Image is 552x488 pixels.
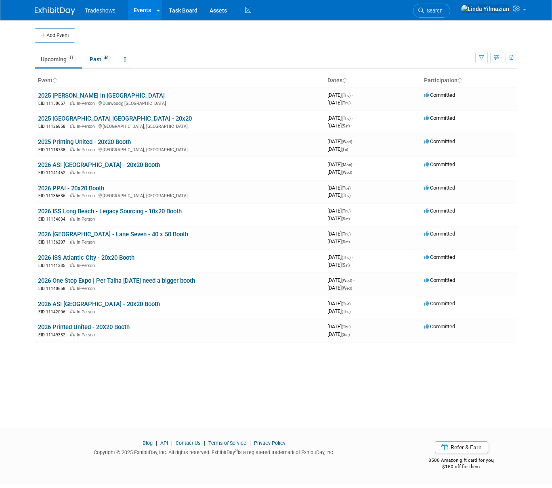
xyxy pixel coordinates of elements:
[52,77,57,83] a: Sort by Event Name
[327,285,352,291] span: [DATE]
[424,277,455,283] span: Committed
[38,100,321,106] div: Dunwoody, [GEOGRAPHIC_DATA]
[38,323,130,331] a: 2026 Printed United - 20X20 Booth
[38,310,69,314] span: EID: 11142006
[342,186,351,190] span: (Tue)
[342,101,351,105] span: (Thu)
[327,262,350,268] span: [DATE]
[342,309,351,314] span: (Thu)
[342,93,351,98] span: (Thu)
[77,101,97,106] span: In-Person
[77,240,97,245] span: In-Person
[342,232,351,236] span: (Thu)
[424,300,455,307] span: Committed
[352,300,353,307] span: -
[424,254,455,260] span: Committed
[38,300,160,308] a: 2026 ASI [GEOGRAPHIC_DATA] - 20x20 Booth
[461,4,510,13] img: Linda Yilmazian
[70,309,75,313] img: In-Person Event
[38,240,69,244] span: EID: 11136207
[342,263,350,267] span: (Sat)
[70,286,75,290] img: In-Person Event
[327,146,348,152] span: [DATE]
[327,192,351,198] span: [DATE]
[327,123,350,129] span: [DATE]
[327,185,353,191] span: [DATE]
[342,147,348,152] span: (Fri)
[77,124,97,129] span: In-Person
[235,448,238,453] sup: ®
[327,161,355,167] span: [DATE]
[424,92,455,98] span: Committed
[77,147,97,152] span: In-Person
[38,192,321,199] div: [GEOGRAPHIC_DATA], [GEOGRAPHIC_DATA]
[327,100,351,106] span: [DATE]
[70,124,75,128] img: In-Person Event
[38,254,134,261] a: 2026 ISS Atlantic City - 20x20 Booth
[342,302,351,306] span: (Tue)
[70,170,75,174] img: In-Person Event
[424,161,455,167] span: Committed
[424,231,455,237] span: Committed
[70,332,75,336] img: In-Person Event
[435,441,488,453] a: Refer & Earn
[327,308,351,314] span: [DATE]
[406,452,517,470] div: $500 Amazon gift card for you,
[327,238,350,244] span: [DATE]
[342,255,351,260] span: (Thu)
[38,286,69,291] span: EID: 11140658
[424,8,443,14] span: Search
[77,217,97,222] span: In-Person
[352,254,353,260] span: -
[352,92,353,98] span: -
[35,7,75,15] img: ExhibitDay
[77,309,97,315] span: In-Person
[38,146,321,153] div: [GEOGRAPHIC_DATA], [GEOGRAPHIC_DATA]
[38,138,131,146] a: 2025 Printing United - 20x20 Booth
[77,332,97,338] span: In-Person
[342,332,350,337] span: (Sat)
[327,138,355,144] span: [DATE]
[342,124,350,128] span: (Sat)
[38,92,165,99] a: 2025 [PERSON_NAME] in [GEOGRAPHIC_DATA]
[208,440,246,446] a: Terms of Service
[70,193,75,197] img: In-Person Event
[254,440,285,446] a: Privacy Policy
[352,208,353,214] span: -
[84,52,117,67] a: Past40
[38,124,69,129] span: EID: 11126858
[77,263,97,268] span: In-Person
[38,217,69,221] span: EID: 11134634
[324,74,421,88] th: Dates
[327,92,353,98] span: [DATE]
[38,263,69,268] span: EID: 11141385
[353,277,355,283] span: -
[342,286,352,290] span: (Wed)
[352,323,353,330] span: -
[353,138,355,144] span: -
[38,161,160,169] a: 2026 ASI [GEOGRAPHIC_DATA] - 20x20 Booth
[342,77,346,83] a: Sort by Start Date
[77,286,97,291] span: In-Person
[70,147,75,151] img: In-Person Event
[413,4,450,18] a: Search
[67,55,76,61] span: 11
[35,28,75,43] button: Add Event
[342,193,351,198] span: (Thu)
[327,208,353,214] span: [DATE]
[327,331,350,337] span: [DATE]
[38,277,195,284] a: 2026 One Stop Expo | Per Talha [DATE] need a bigger booth
[38,115,192,122] a: 2025 [GEOGRAPHIC_DATA] [GEOGRAPHIC_DATA] - 20x20
[70,240,75,244] img: In-Person Event
[38,194,69,198] span: EID: 11135686
[102,55,111,61] span: 40
[342,240,350,244] span: (Sat)
[342,325,351,329] span: (Thu)
[342,140,352,144] span: (Wed)
[35,447,394,456] div: Copyright © 2025 ExhibitDay, Inc. All rights reserved. ExhibitDay is a registered trademark of Ex...
[342,217,350,221] span: (Sat)
[327,169,352,175] span: [DATE]
[38,231,188,238] a: 2026 [GEOGRAPHIC_DATA] - Lane Seven - 40 x 50 Booth
[342,116,351,121] span: (Thu)
[342,170,352,175] span: (Wed)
